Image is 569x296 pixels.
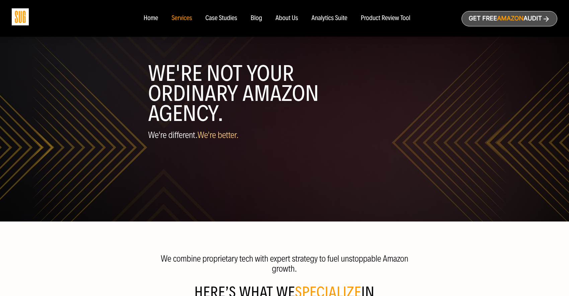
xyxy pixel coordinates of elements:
[361,15,410,22] a: Product Review Tool
[144,15,158,22] a: Home
[251,15,262,22] a: Blog
[206,15,237,22] a: Case Studies
[148,63,421,124] h1: WE'RE NOT YOUR ORDINARY AMAZON AGENCY.
[197,130,239,140] span: We're better.
[153,254,416,274] p: We combine proprietary tech with expert strategy to fuel unstoppable Amazon growth.
[171,15,192,22] a: Services
[312,15,347,22] a: Analytics Suite
[148,130,421,140] p: We're different.
[12,8,29,25] img: Sug
[275,15,298,22] a: About Us
[462,11,557,26] a: Get freeAmazonAudit
[497,15,523,22] span: Amazon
